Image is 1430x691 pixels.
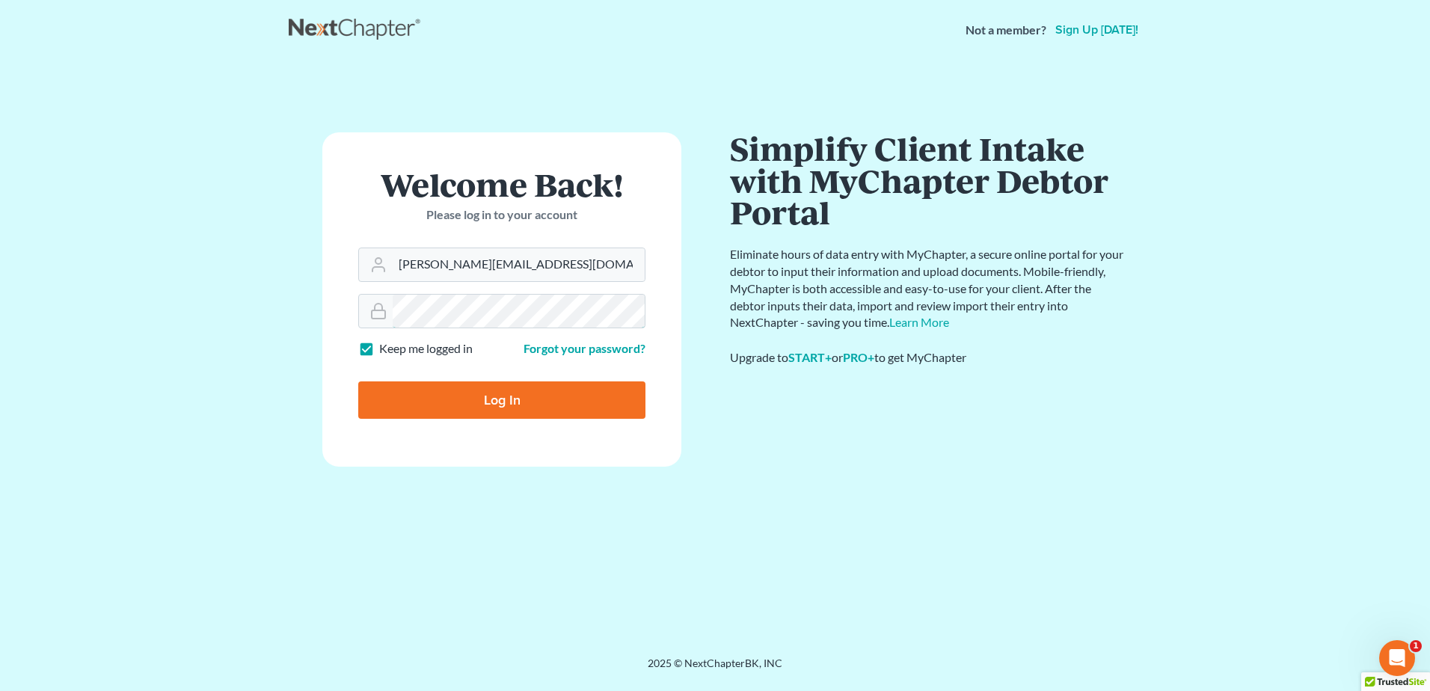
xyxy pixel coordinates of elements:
iframe: Intercom live chat [1379,640,1415,676]
label: Keep me logged in [379,340,473,357]
span: 1 [1410,640,1422,652]
a: START+ [788,350,832,364]
p: Please log in to your account [358,206,645,224]
div: 2025 © NextChapterBK, INC [289,656,1141,683]
input: Log In [358,381,645,419]
div: Upgrade to or to get MyChapter [730,349,1126,366]
a: Sign up [DATE]! [1052,24,1141,36]
a: PRO+ [843,350,874,364]
input: Email Address [393,248,645,281]
h1: Welcome Back! [358,168,645,200]
h1: Simplify Client Intake with MyChapter Debtor Portal [730,132,1126,228]
strong: Not a member? [966,22,1046,39]
a: Learn More [889,315,949,329]
a: Forgot your password? [524,341,645,355]
p: Eliminate hours of data entry with MyChapter, a secure online portal for your debtor to input the... [730,246,1126,331]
